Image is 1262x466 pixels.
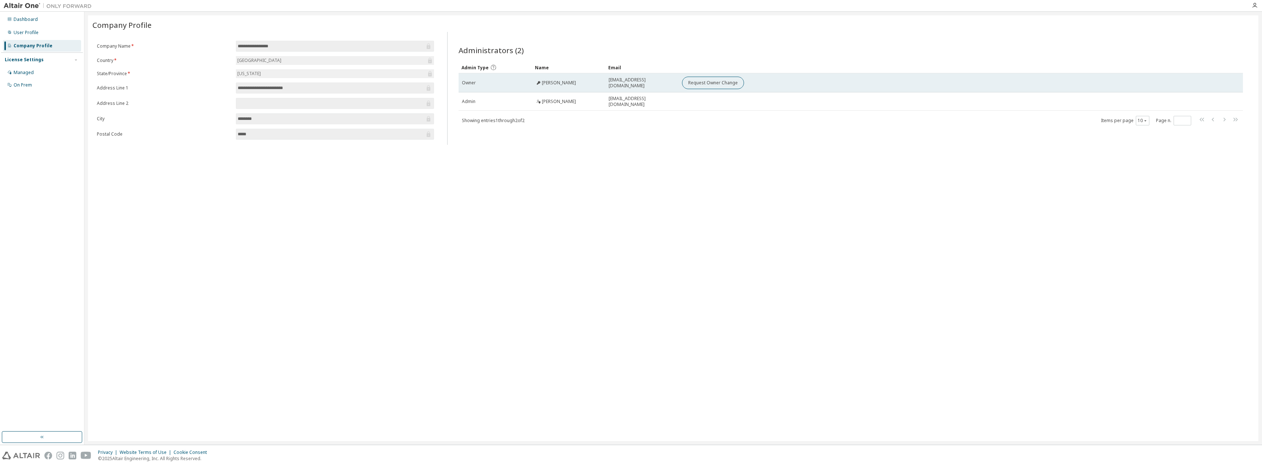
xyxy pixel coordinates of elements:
[236,56,282,65] div: [GEOGRAPHIC_DATA]
[609,77,675,89] span: [EMAIL_ADDRESS][DOMAIN_NAME]
[542,80,576,86] span: [PERSON_NAME]
[462,80,476,86] span: Owner
[97,116,231,122] label: City
[4,2,95,10] img: Altair One
[120,450,174,455] div: Website Terms of Use
[682,77,744,89] button: Request Owner Change
[236,69,434,78] div: [US_STATE]
[2,452,40,459] img: altair_logo.svg
[81,452,91,459] img: youtube.svg
[97,43,231,49] label: Company Name
[1101,116,1149,125] span: Items per page
[236,56,434,65] div: [GEOGRAPHIC_DATA]
[97,85,231,91] label: Address Line 1
[44,452,52,459] img: facebook.svg
[14,70,34,76] div: Managed
[69,452,76,459] img: linkedin.svg
[608,62,676,73] div: Email
[462,99,475,104] span: Admin
[462,65,489,71] span: Admin Type
[609,96,675,107] span: [EMAIL_ADDRESS][DOMAIN_NAME]
[14,30,39,36] div: User Profile
[97,131,231,137] label: Postal Code
[14,16,38,22] div: Dashboard
[97,71,231,77] label: State/Province
[97,100,231,106] label: Address Line 2
[14,82,32,88] div: On Prem
[542,99,576,104] span: [PERSON_NAME]
[462,117,525,124] span: Showing entries 1 through 2 of 2
[459,45,524,55] span: Administrators (2)
[97,58,231,63] label: Country
[56,452,64,459] img: instagram.svg
[14,43,52,49] div: Company Profile
[98,450,120,455] div: Privacy
[236,70,262,78] div: [US_STATE]
[98,455,211,462] p: © 2025 Altair Engineering, Inc. All Rights Reserved.
[1138,118,1148,124] button: 10
[535,62,602,73] div: Name
[174,450,211,455] div: Cookie Consent
[5,57,44,63] div: License Settings
[1156,116,1191,125] span: Page n.
[92,20,152,30] span: Company Profile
